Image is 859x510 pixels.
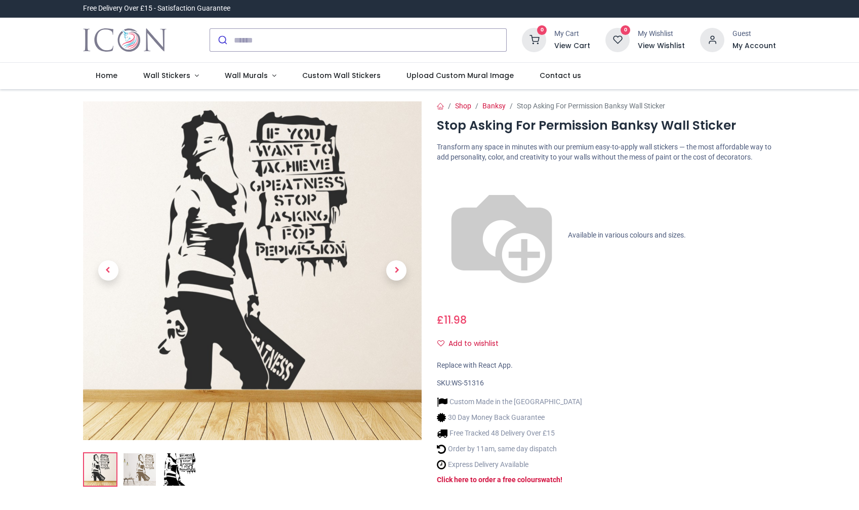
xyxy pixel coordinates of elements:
[444,312,467,327] span: 11.98
[437,476,538,484] a: Click here to order a free colour
[437,397,582,407] li: Custom Made in the [GEOGRAPHIC_DATA]
[96,70,117,81] span: Home
[437,335,507,352] button: Add to wishlistAdd to wishlist
[554,41,590,51] a: View Cart
[540,70,581,81] span: Contact us
[568,230,686,239] span: Available in various colours and sizes.
[83,26,167,54] img: Icon Wall Stickers
[302,70,381,81] span: Custom Wall Stickers
[437,361,776,371] div: Replace with React App.
[83,101,422,441] img: Stop Asking For Permission Banksy Wall Sticker
[98,260,118,281] span: Previous
[406,70,514,81] span: Upload Custom Mural Image
[560,476,562,484] a: !
[84,453,116,486] img: Stop Asking For Permission Banksy Wall Sticker
[437,444,582,454] li: Order by 11am, same day dispatch
[163,453,195,486] img: WS-51316-03
[83,4,230,14] div: Free Delivery Over £15 - Satisfaction Guarantee
[437,459,582,470] li: Express Delivery Available
[437,117,776,134] h1: Stop Asking For Permission Banksy Wall Sticker
[638,29,685,39] div: My Wishlist
[732,41,776,51] a: My Account
[212,63,290,89] a: Wall Murals
[638,41,685,51] a: View Wishlist
[210,29,234,51] button: Submit
[386,260,406,281] span: Next
[482,102,506,110] a: Banksy
[143,70,190,81] span: Wall Stickers
[517,102,665,110] span: Stop Asking For Permission Banksy Wall Sticker
[124,453,156,486] img: WS-51316-02
[537,25,547,35] sup: 0
[83,26,167,54] a: Logo of Icon Wall Stickers
[437,312,467,327] span: £
[605,35,630,44] a: 0
[522,35,546,44] a: 0
[554,29,590,39] div: My Cart
[371,152,422,389] a: Next
[437,142,776,162] p: Transform any space in minutes with our premium easy-to-apply wall stickers — the most affordable...
[538,476,560,484] a: swatch
[437,428,582,439] li: Free Tracked 48 Delivery Over £15
[437,378,776,388] div: SKU:
[455,102,471,110] a: Shop
[437,340,444,347] i: Add to wishlist
[563,4,776,14] iframe: Customer reviews powered by Trustpilot
[732,29,776,39] div: Guest
[437,412,582,423] li: 30 Day Money Back Guarantee
[83,152,134,389] a: Previous
[131,63,212,89] a: Wall Stickers
[225,70,268,81] span: Wall Murals
[452,379,484,387] span: WS-51316
[621,25,630,35] sup: 0
[437,171,566,300] img: color-wheel.png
